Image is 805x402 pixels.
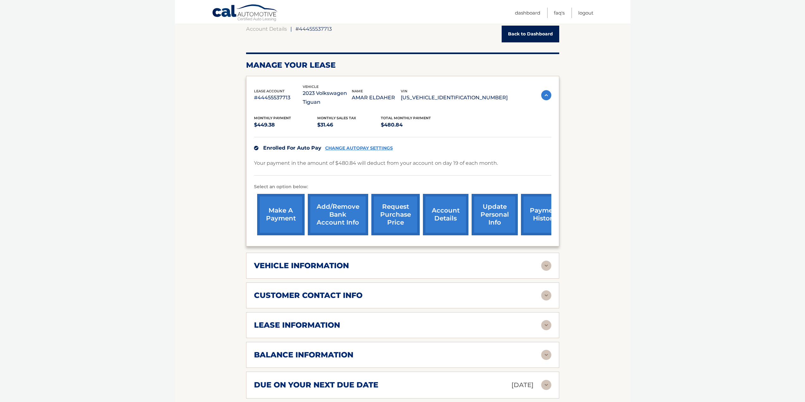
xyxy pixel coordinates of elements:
img: accordion-rest.svg [541,261,551,271]
h2: Manage Your Lease [246,60,559,70]
a: account details [423,194,468,235]
a: FAQ's [554,8,565,18]
h2: lease information [254,320,340,330]
h2: customer contact info [254,291,362,300]
a: Logout [578,8,593,18]
p: 2023 Volkswagen Tiguan [303,89,352,107]
span: name [352,89,363,93]
a: update personal info [472,194,518,235]
h2: vehicle information [254,261,349,270]
p: $449.38 [254,121,318,129]
a: CHANGE AUTOPAY SETTINGS [325,145,393,151]
p: [US_VEHICLE_IDENTIFICATION_NUMBER] [401,93,508,102]
a: Back to Dashboard [502,26,559,42]
span: vehicle [303,84,319,89]
img: accordion-active.svg [541,90,551,100]
span: | [290,26,292,32]
span: vin [401,89,407,93]
p: Your payment in the amount of $480.84 will deduct from your account on day 19 of each month. [254,159,498,168]
h2: due on your next due date [254,380,378,390]
img: accordion-rest.svg [541,320,551,330]
img: accordion-rest.svg [541,380,551,390]
a: Add/Remove bank account info [308,194,368,235]
p: [DATE] [511,380,534,391]
span: Monthly Payment [254,116,291,120]
a: payment history [521,194,568,235]
span: Monthly sales Tax [317,116,356,120]
a: Dashboard [515,8,540,18]
span: Enrolled For Auto Pay [263,145,321,151]
img: accordion-rest.svg [541,350,551,360]
a: request purchase price [371,194,420,235]
p: $31.46 [317,121,381,129]
span: #44455537713 [295,26,332,32]
h2: balance information [254,350,353,360]
a: make a payment [257,194,305,235]
p: AMAR ELDAHER [352,93,401,102]
p: Select an option below: [254,183,551,191]
p: #44455537713 [254,93,303,102]
a: Account Details [246,26,287,32]
span: Total Monthly Payment [381,116,431,120]
img: check.svg [254,146,258,150]
a: Cal Automotive [212,4,278,22]
img: accordion-rest.svg [541,290,551,300]
p: $480.84 [381,121,444,129]
span: lease account [254,89,285,93]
